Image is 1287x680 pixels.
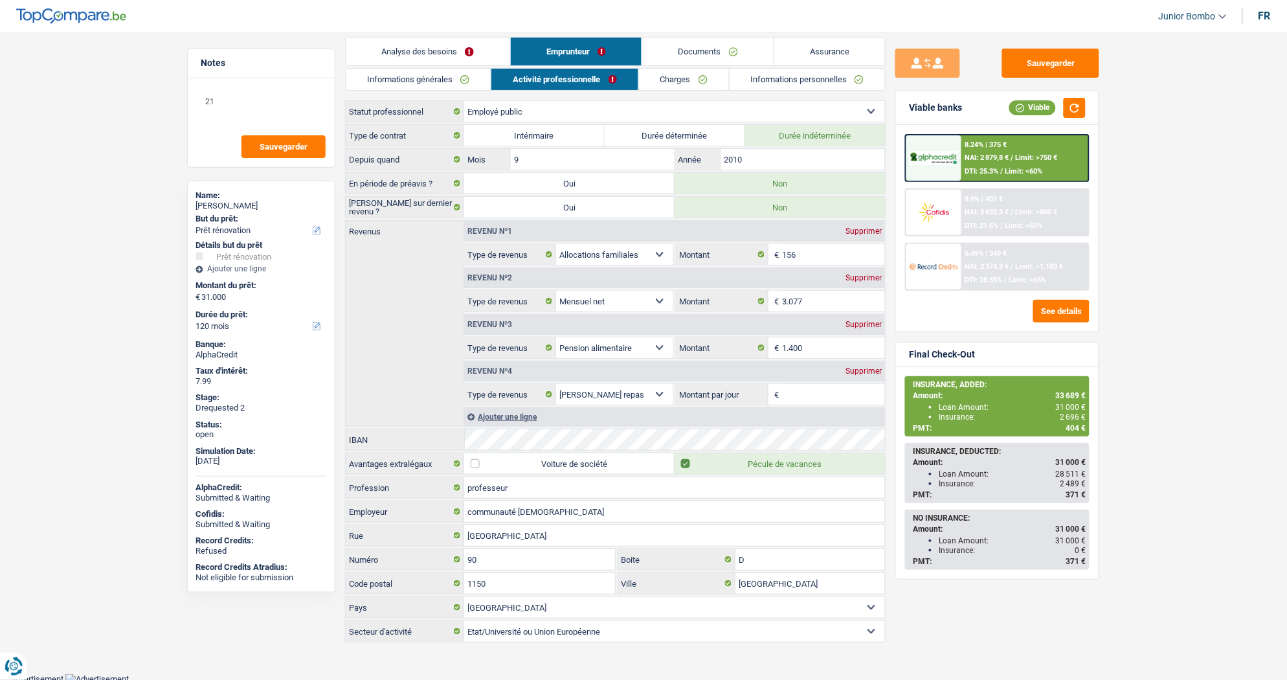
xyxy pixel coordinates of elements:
span: € [768,244,783,265]
label: Montant [677,337,768,358]
span: € [196,292,200,302]
span: 371 € [1066,557,1086,566]
label: Pays [346,597,464,618]
span: Limit: >800 € [1016,208,1058,216]
label: Durée du prêt: [196,310,324,320]
div: INSURANCE, DEDUCTED: [913,447,1086,456]
div: Insurance: [939,479,1086,488]
button: Sauvegarder [1002,49,1099,78]
input: MM [511,149,675,170]
img: AlphaCredit [910,151,957,166]
span: DTI: 25.3% [965,167,999,176]
span: € [768,384,783,405]
label: Montant [677,244,768,265]
label: Type de revenus [464,291,556,312]
div: Revenu nº1 [464,227,515,235]
label: IBAN [346,429,464,450]
span: 0 € [1075,546,1086,555]
label: Type de revenus [464,244,556,265]
span: 31 000 € [1055,525,1086,534]
div: Banque: [196,339,327,350]
div: [DATE] [196,456,327,466]
label: Numéro [346,549,464,570]
a: Analyse des besoins [346,38,510,65]
label: Pécule de vacances [675,453,885,474]
div: Supprimer [842,227,885,235]
label: Ville [618,573,736,594]
a: Activité professionnelle [491,69,638,90]
div: PMT: [913,557,1086,566]
span: Limit: >750 € [1016,153,1058,162]
button: Sauvegarder [241,135,326,158]
div: Revenu nº2 [464,274,515,282]
div: Drequested 2 [196,403,327,413]
div: Viable banks [909,102,962,113]
span: Junior Bombo [1159,11,1216,22]
label: Oui [464,197,675,218]
span: / [1011,208,1014,216]
div: Amount: [913,525,1086,534]
span: Limit: >1.183 € [1016,262,1064,271]
span: NAI: 2 374,3 € [965,262,1009,271]
div: NO INSURANCE: [913,514,1086,523]
input: AAAA [721,149,885,170]
label: But du prêt: [196,214,324,224]
div: Not eligible for submission [196,572,327,583]
div: Submitted & Waiting [196,519,327,530]
div: AlphaCredit [196,350,327,360]
a: Assurance [774,38,886,65]
div: INSURANCE, ADDED: [913,380,1086,389]
label: Type de contrat [346,125,464,146]
label: Employeur [346,501,464,522]
div: Amount: [913,458,1086,467]
div: Loan Amount: [939,470,1086,479]
div: AlphaCredit: [196,482,327,493]
span: 404 € [1066,424,1086,433]
label: Non [675,173,885,194]
span: 28 511 € [1055,470,1086,479]
div: Insurance: [939,413,1086,422]
img: Cofidis [910,200,957,224]
div: Final Check-Out [909,349,975,360]
span: 2 696 € [1060,413,1086,422]
label: Non [675,197,885,218]
div: Supprimer [842,274,885,282]
div: Taux d'intérêt: [196,366,327,376]
img: Record Credits [910,255,957,278]
label: Intérimaire [464,125,605,146]
div: Record Credits: [196,536,327,546]
span: / [1001,221,1003,230]
label: Durée indéterminée [745,125,886,146]
div: fr [1259,10,1271,22]
label: Montant du prêt: [196,280,324,291]
span: / [1005,276,1007,284]
span: / [1001,167,1003,176]
label: En période de préavis ? [346,173,464,194]
label: Montant [677,291,768,312]
a: Emprunteur [511,38,642,65]
div: Cofidis: [196,509,327,519]
span: / [1011,153,1014,162]
span: DTI: 21.6% [965,221,999,230]
label: [PERSON_NAME] sur dernier revenu ? [346,197,464,218]
div: Amount: [913,391,1086,400]
label: Rue [346,525,464,546]
span: 371 € [1066,490,1086,499]
div: Revenu nº4 [464,367,515,375]
label: Oui [464,173,675,194]
span: NAI: 2 879,8 € [965,153,1009,162]
label: Mois [464,149,510,170]
span: / [1011,262,1014,271]
div: Insurance: [939,546,1086,555]
div: PMT: [913,424,1086,433]
a: Informations générales [346,69,491,90]
span: 31 000 € [1055,536,1086,545]
label: Type de revenus [464,337,556,358]
label: Secteur d'activité [346,621,464,642]
label: Code postal [346,573,464,594]
label: Boite [618,549,736,570]
div: 7.99 [196,376,327,387]
div: 6.49% | 349 € [965,249,1007,258]
a: Documents [642,38,774,65]
label: Durée déterminée [605,125,745,146]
